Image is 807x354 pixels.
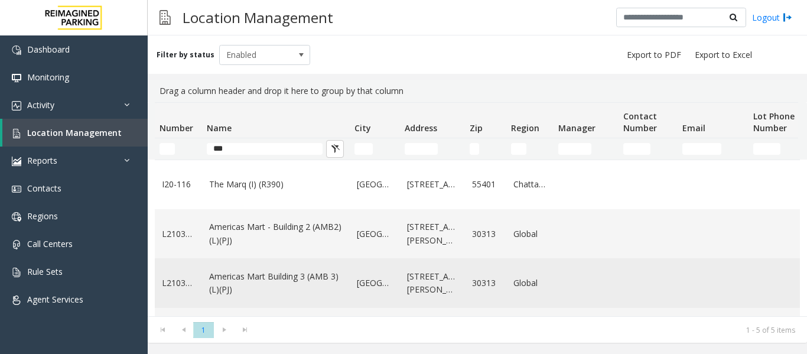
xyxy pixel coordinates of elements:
span: City [354,122,371,134]
a: 30313 [472,228,499,241]
input: Email Filter [682,143,721,155]
a: Chattanooga [513,178,546,191]
td: Email Filter [678,138,749,160]
a: [STREET_ADDRESS][PERSON_NAME] [407,220,458,247]
span: Contact Number [623,111,657,134]
span: Activity [27,99,54,111]
span: Page 1 [193,322,214,338]
span: Location Management [27,127,122,138]
td: Name Filter [202,138,350,160]
span: Dashboard [27,44,70,55]
span: Agent Services [27,294,83,305]
img: 'icon' [12,212,21,222]
a: [GEOGRAPHIC_DATA] [357,178,393,191]
a: I20-116 [162,178,195,191]
a: Location Management [2,119,148,147]
a: 55401 [472,178,499,191]
span: Manager [558,122,596,134]
img: 'icon' [12,240,21,249]
td: Number Filter [155,138,202,160]
a: L21036901 [162,277,195,290]
img: 'icon' [12,101,21,111]
span: Call Centers [27,238,73,249]
input: Region Filter [511,143,526,155]
a: Global [513,228,546,241]
span: Number [160,122,193,134]
button: Clear [326,140,344,158]
img: 'icon' [12,295,21,305]
td: Region Filter [506,138,554,160]
td: City Filter [350,138,400,160]
span: Export to Excel [695,49,752,61]
span: Name [207,122,232,134]
img: 'icon' [12,157,21,166]
kendo-pager-info: 1 - 5 of 5 items [262,325,795,335]
td: Manager Filter [554,138,619,160]
button: Export to Excel [690,47,757,63]
span: Contacts [27,183,61,194]
img: 'icon' [12,46,21,55]
td: Contact Number Filter [619,138,678,160]
a: Logout [752,11,792,24]
input: Manager Filter [558,143,591,155]
a: Global [513,277,546,290]
input: Number Filter [160,143,175,155]
div: Data table [148,102,807,316]
a: [STREET_ADDRESS] [407,178,458,191]
input: Name Filter [207,143,323,155]
span: Enabled [220,46,292,64]
span: Email [682,122,705,134]
span: Monitoring [27,72,69,83]
a: [GEOGRAPHIC_DATA] [357,228,393,241]
img: pageIcon [160,3,171,32]
span: Export to PDF [627,49,681,61]
input: Zip Filter [470,143,479,155]
img: 'icon' [12,184,21,194]
input: Lot Phone Number Filter [753,143,780,155]
a: 30313 [472,277,499,290]
img: 'icon' [12,268,21,277]
a: L21036801 [162,228,195,241]
img: 'icon' [12,73,21,83]
span: Regions [27,210,58,222]
span: Region [511,122,539,134]
span: Lot Phone Number [753,111,795,134]
a: Americas Mart - Building 2 (AMB2) (L)(PJ) [209,220,343,247]
input: Contact Number Filter [623,143,650,155]
span: Reports [27,155,57,166]
td: Address Filter [400,138,465,160]
a: Americas Mart Building 3 (AMB 3) (L)(PJ) [209,270,343,297]
img: logout [783,11,792,24]
td: Zip Filter [465,138,506,160]
input: City Filter [354,143,373,155]
img: 'icon' [12,129,21,138]
label: Filter by status [157,50,214,60]
a: [STREET_ADDRESS][PERSON_NAME] [407,270,458,297]
button: Export to PDF [622,47,686,63]
input: Address Filter [405,143,438,155]
div: Drag a column header and drop it here to group by that column [155,80,800,102]
a: The Marq (I) (R390) [209,178,343,191]
span: Zip [470,122,483,134]
span: Address [405,122,437,134]
span: Rule Sets [27,266,63,277]
h3: Location Management [177,3,339,32]
a: [GEOGRAPHIC_DATA] [357,277,393,290]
